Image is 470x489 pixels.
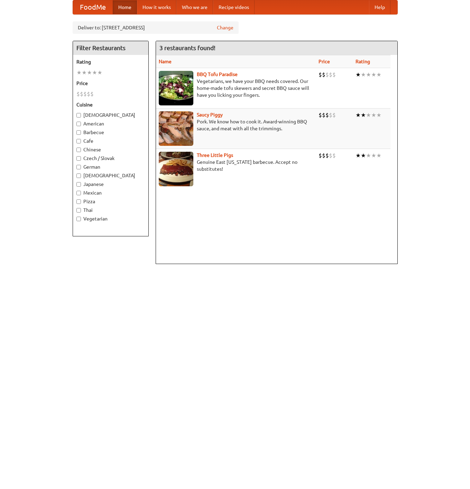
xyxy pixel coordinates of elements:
label: [DEMOGRAPHIC_DATA] [76,112,145,119]
a: How it works [137,0,176,14]
li: ★ [82,69,87,76]
li: $ [329,152,332,159]
input: Mexican [76,191,81,195]
li: ★ [356,111,361,119]
label: German [76,163,145,170]
a: Rating [356,59,370,64]
div: Deliver to: [STREET_ADDRESS] [73,21,239,34]
h5: Rating [76,58,145,65]
li: ★ [371,71,376,78]
img: tofuparadise.jpg [159,71,193,105]
li: $ [76,90,80,98]
li: ★ [87,69,92,76]
label: Barbecue [76,129,145,136]
input: Cafe [76,139,81,143]
input: Vegetarian [76,217,81,221]
input: Thai [76,208,81,213]
input: American [76,122,81,126]
a: Price [319,59,330,64]
label: Thai [76,207,145,214]
input: Pizza [76,199,81,204]
li: ★ [366,152,371,159]
li: $ [329,71,332,78]
li: ★ [366,71,371,78]
label: Japanese [76,181,145,188]
a: Change [217,24,233,31]
label: Pizza [76,198,145,205]
li: ★ [376,71,381,78]
li: ★ [97,69,102,76]
li: ★ [376,111,381,119]
h4: Filter Restaurants [73,41,148,55]
li: ★ [361,152,366,159]
li: ★ [76,69,82,76]
li: ★ [371,111,376,119]
h5: Cuisine [76,101,145,108]
a: Who we are [176,0,213,14]
li: ★ [361,71,366,78]
p: Genuine East [US_STATE] barbecue. Accept no substitutes! [159,159,313,172]
li: ★ [356,152,361,159]
a: Saucy Piggy [197,112,223,117]
a: Name [159,59,172,64]
input: Chinese [76,148,81,152]
li: ★ [356,71,361,78]
li: ★ [92,69,97,76]
label: Cafe [76,138,145,144]
input: Czech / Slovak [76,156,81,161]
li: ★ [366,111,371,119]
li: $ [322,71,325,78]
label: American [76,120,145,127]
a: Recipe videos [213,0,255,14]
li: $ [90,90,94,98]
input: [DEMOGRAPHIC_DATA] [76,173,81,178]
li: $ [319,152,322,159]
li: $ [322,111,325,119]
li: $ [87,90,90,98]
li: $ [332,71,336,78]
a: Help [369,0,390,14]
li: $ [325,152,329,159]
a: BBQ Tofu Paradise [197,72,238,77]
input: Japanese [76,182,81,187]
img: littlepigs.jpg [159,152,193,186]
li: ★ [376,152,381,159]
li: $ [319,111,322,119]
a: Three Little Pigs [197,152,233,158]
li: $ [319,71,322,78]
li: ★ [361,111,366,119]
label: Mexican [76,189,145,196]
li: $ [332,152,336,159]
img: saucy.jpg [159,111,193,146]
label: Vegetarian [76,215,145,222]
li: $ [325,71,329,78]
label: [DEMOGRAPHIC_DATA] [76,172,145,179]
ng-pluralize: 3 restaurants found! [159,45,215,51]
h5: Price [76,80,145,87]
input: Barbecue [76,130,81,135]
a: FoodMe [73,0,113,14]
p: Pork. We know how to cook it. Award-winning BBQ sauce, and meat with all the trimmings. [159,118,313,132]
label: Chinese [76,146,145,153]
a: Home [113,0,137,14]
li: $ [325,111,329,119]
input: [DEMOGRAPHIC_DATA] [76,113,81,117]
li: $ [332,111,336,119]
li: ★ [371,152,376,159]
li: $ [83,90,87,98]
li: $ [80,90,83,98]
input: German [76,165,81,169]
label: Czech / Slovak [76,155,145,162]
li: $ [322,152,325,159]
li: $ [329,111,332,119]
p: Vegetarians, we have your BBQ needs covered. Our home-made tofu skewers and secret BBQ sauce will... [159,78,313,98]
